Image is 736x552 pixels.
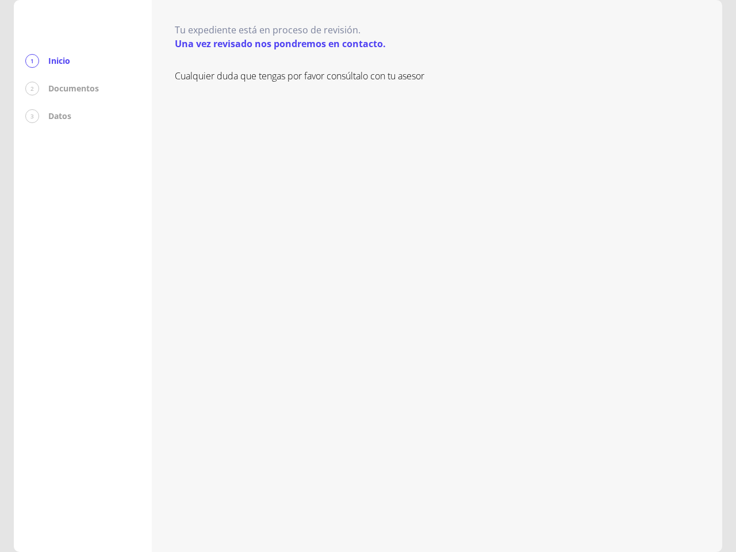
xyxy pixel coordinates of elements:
p: Tu expediente está en proceso de revisión. [175,23,386,37]
p: Una vez revisado nos pondremos en contacto. [175,37,386,51]
p: Cualquier duda que tengas por favor consúltalo con tu asesor [175,69,699,83]
div: 2 [25,82,39,95]
p: Documentos [48,83,99,94]
p: Inicio [48,55,70,67]
div: 3 [25,109,39,123]
p: Datos [48,110,71,122]
div: 1 [25,54,39,68]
